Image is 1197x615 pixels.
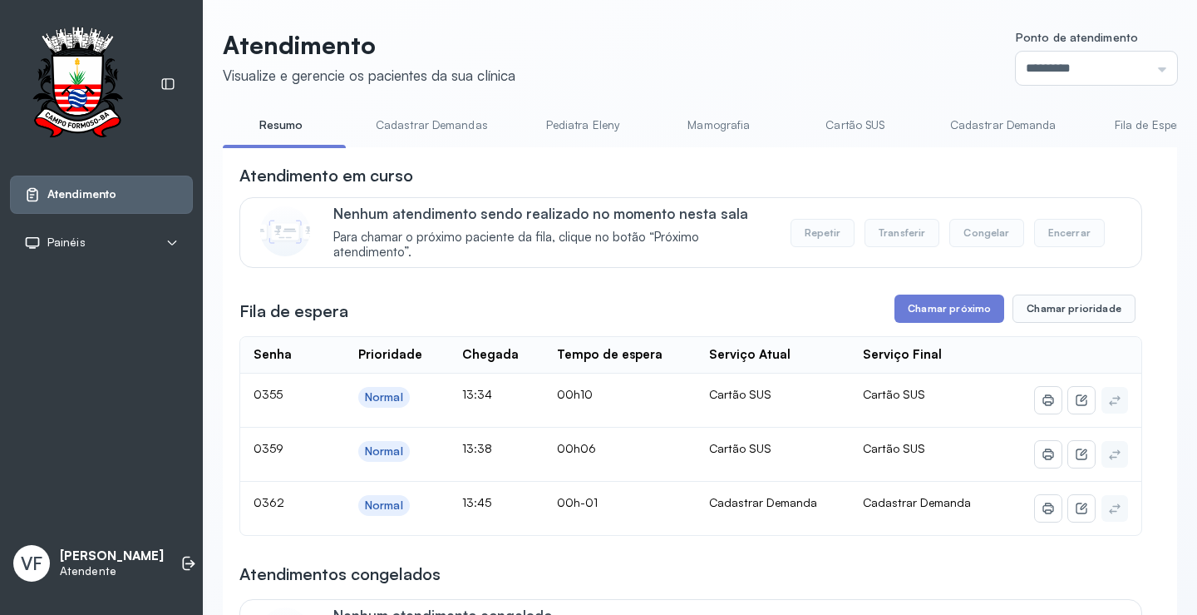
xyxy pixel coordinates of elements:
[365,498,403,513] div: Normal
[863,441,925,455] span: Cartão SUS
[894,295,1004,323] button: Chamar próximo
[365,444,403,459] div: Normal
[557,387,593,401] span: 00h10
[60,548,164,564] p: [PERSON_NAME]
[709,387,837,402] div: Cartão SUS
[17,27,137,142] img: Logotipo do estabelecimento
[1034,219,1105,247] button: Encerrar
[47,187,116,201] span: Atendimento
[863,347,942,363] div: Serviço Final
[254,387,283,401] span: 0355
[365,390,403,404] div: Normal
[462,441,492,455] span: 13:38
[358,347,422,363] div: Prioridade
[333,205,773,222] p: Nenhum atendimento sendo realizado no momento nesta sala
[260,206,310,256] img: Imagem de CalloutCard
[864,219,940,247] button: Transferir
[1016,30,1138,44] span: Ponto de atendimento
[239,563,441,586] h3: Atendimentos congelados
[1012,295,1135,323] button: Chamar prioridade
[223,30,515,60] p: Atendimento
[239,300,348,323] h3: Fila de espera
[254,495,284,509] span: 0362
[709,495,837,510] div: Cadastrar Demanda
[557,495,598,509] span: 00h-01
[223,67,515,84] div: Visualize e gerencie os pacientes da sua clínica
[47,236,86,250] span: Painéis
[60,564,164,578] p: Atendente
[462,347,519,363] div: Chegada
[709,347,791,363] div: Serviço Atual
[661,112,777,139] a: Mamografia
[525,112,641,139] a: Pediatra Eleny
[462,495,491,509] span: 13:45
[709,441,837,456] div: Cartão SUS
[359,112,505,139] a: Cadastrar Demandas
[791,219,855,247] button: Repetir
[863,495,971,509] span: Cadastrar Demanda
[949,219,1023,247] button: Congelar
[933,112,1073,139] a: Cadastrar Demanda
[24,186,179,203] a: Atendimento
[254,441,283,455] span: 0359
[239,164,413,187] h3: Atendimento em curso
[557,347,663,363] div: Tempo de espera
[254,347,292,363] div: Senha
[462,387,492,401] span: 13:34
[863,387,925,401] span: Cartão SUS
[557,441,596,455] span: 00h06
[797,112,914,139] a: Cartão SUS
[223,112,339,139] a: Resumo
[333,230,773,261] span: Para chamar o próximo paciente da fila, clique no botão “Próximo atendimento”.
